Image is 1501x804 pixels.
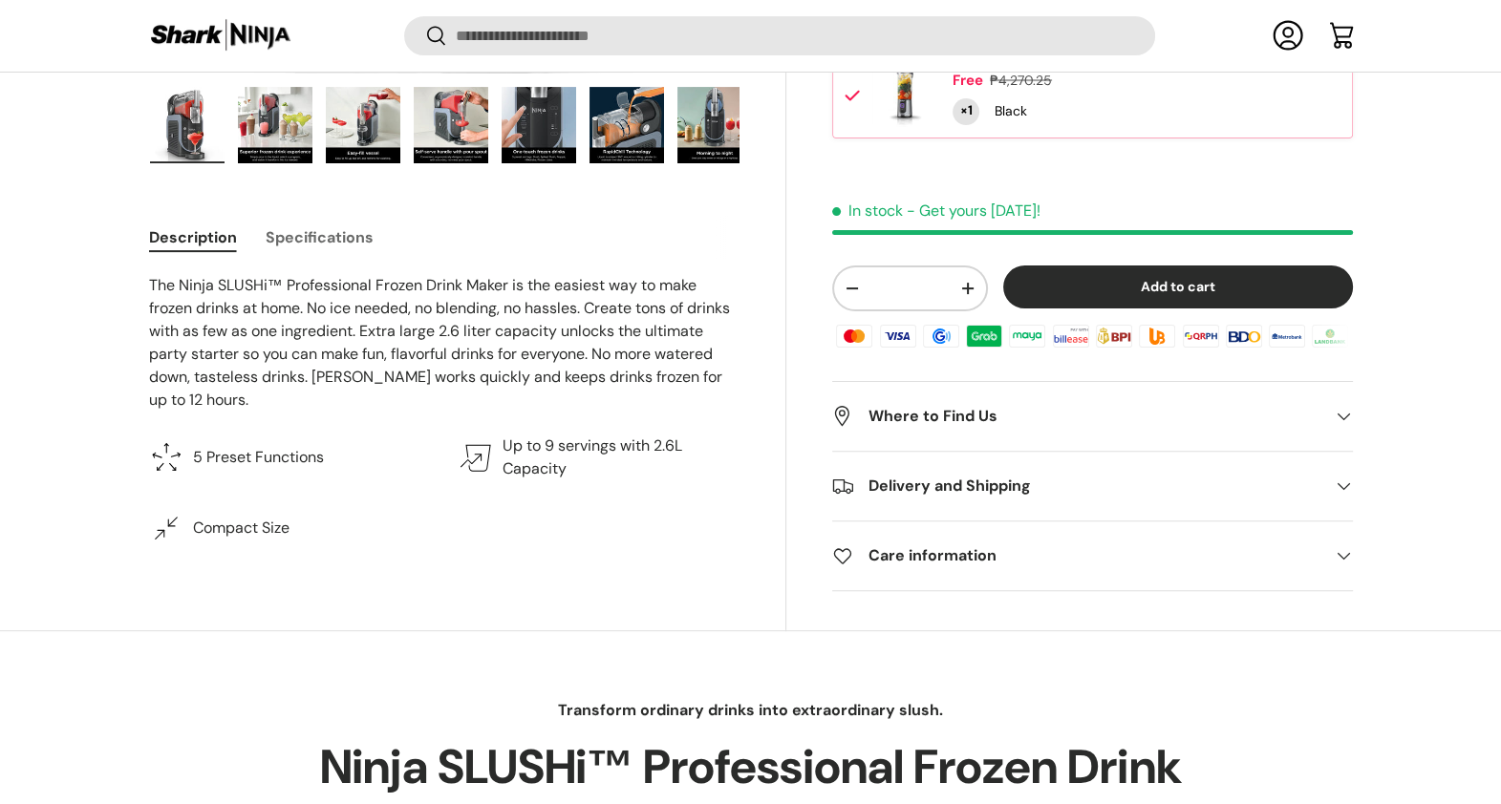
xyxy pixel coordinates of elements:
img: gcash [920,321,962,349]
button: Specifications [266,216,374,259]
p: Transform ordinary drinks into extraordinary slush. [262,699,1240,722]
img: bdo [1223,321,1265,349]
img: Ninja SLUSHi™ Professional Frozen Drink Maker [326,87,400,163]
div: ₱4,270.25 [990,71,1052,91]
img: ubp [1136,321,1178,349]
div: Quantity [953,97,979,124]
p: - Get yours [DATE]! [907,201,1040,221]
img: qrph [1179,321,1221,349]
button: Add to cart [1003,265,1353,308]
button: Description [149,216,237,259]
h2: Where to Find Us [832,405,1321,428]
summary: Care information [832,521,1352,590]
img: metrobank [1266,321,1308,349]
img: visa [876,321,918,349]
p: 5 Preset Functions [193,446,324,469]
img: master [833,321,875,349]
p: Up to 9 servings with 2.6L Capacity [503,434,740,480]
img: bpi [1093,321,1135,349]
span: In stock [832,201,903,221]
img: maya [1006,321,1048,349]
img: Ninja SLUSHi™ Professional Frozen Drink Maker [238,87,312,163]
img: Ninja SLUSHi™ Professional Frozen Drink Maker [414,87,488,163]
img: Ninja SLUSHi™ Professional Frozen Drink Maker [502,87,576,163]
p: Compact Size [193,517,289,540]
summary: Where to Find Us [832,382,1352,451]
p: The Ninja SLUSHi™ Professional Frozen Drink Maker is the easiest way to make frozen drinks at hom... [149,274,740,412]
h2: Care information [832,544,1321,567]
img: grabpay [963,321,1005,349]
h2: Delivery and Shipping [832,475,1321,497]
img: Ninja SLUSHi™ Professional Frozen Drink Maker [590,87,664,163]
img: billease [1050,321,1092,349]
img: Shark Ninja Philippines [149,17,292,54]
img: landbank [1309,321,1351,349]
div: Free [953,71,983,91]
img: Ninja SLUSHi™ Professional Frozen Drink Maker [150,87,225,163]
summary: Delivery and Shipping [832,452,1352,520]
img: Ninja SLUSHi™ Professional Frozen Drink Maker [677,87,752,163]
div: Black [995,101,1027,121]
